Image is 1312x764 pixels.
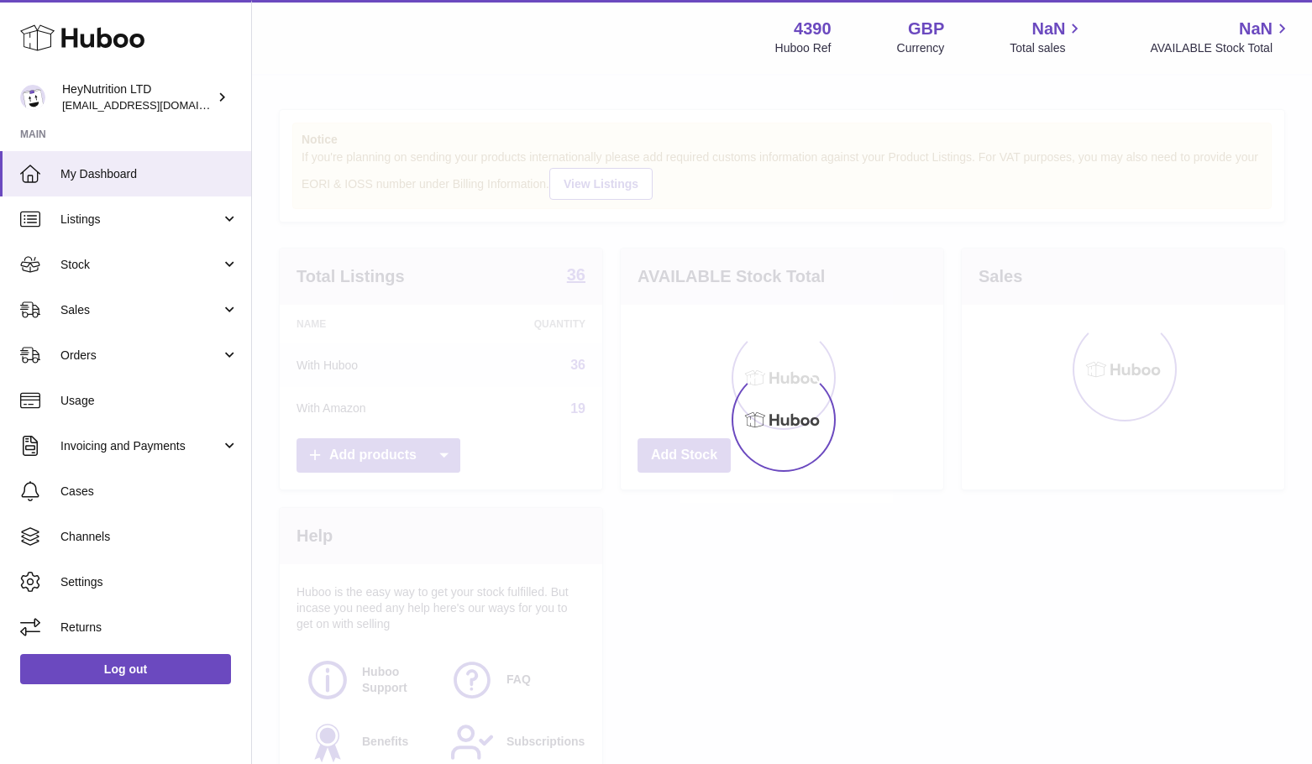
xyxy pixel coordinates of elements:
span: Settings [60,574,239,590]
span: [EMAIL_ADDRESS][DOMAIN_NAME] [62,98,247,112]
a: NaN Total sales [1010,18,1084,56]
a: NaN AVAILABLE Stock Total [1150,18,1292,56]
span: Invoicing and Payments [60,438,221,454]
span: Returns [60,620,239,636]
span: NaN [1239,18,1273,40]
div: Currency [897,40,945,56]
img: info@heynutrition.com [20,85,45,110]
span: Channels [60,529,239,545]
a: Log out [20,654,231,684]
strong: GBP [908,18,944,40]
strong: 4390 [794,18,832,40]
span: Listings [60,212,221,228]
span: Total sales [1010,40,1084,56]
span: NaN [1031,18,1065,40]
span: Sales [60,302,221,318]
span: Cases [60,484,239,500]
span: Usage [60,393,239,409]
span: My Dashboard [60,166,239,182]
div: Huboo Ref [775,40,832,56]
div: HeyNutrition LTD [62,81,213,113]
span: Orders [60,348,221,364]
span: AVAILABLE Stock Total [1150,40,1292,56]
span: Stock [60,257,221,273]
